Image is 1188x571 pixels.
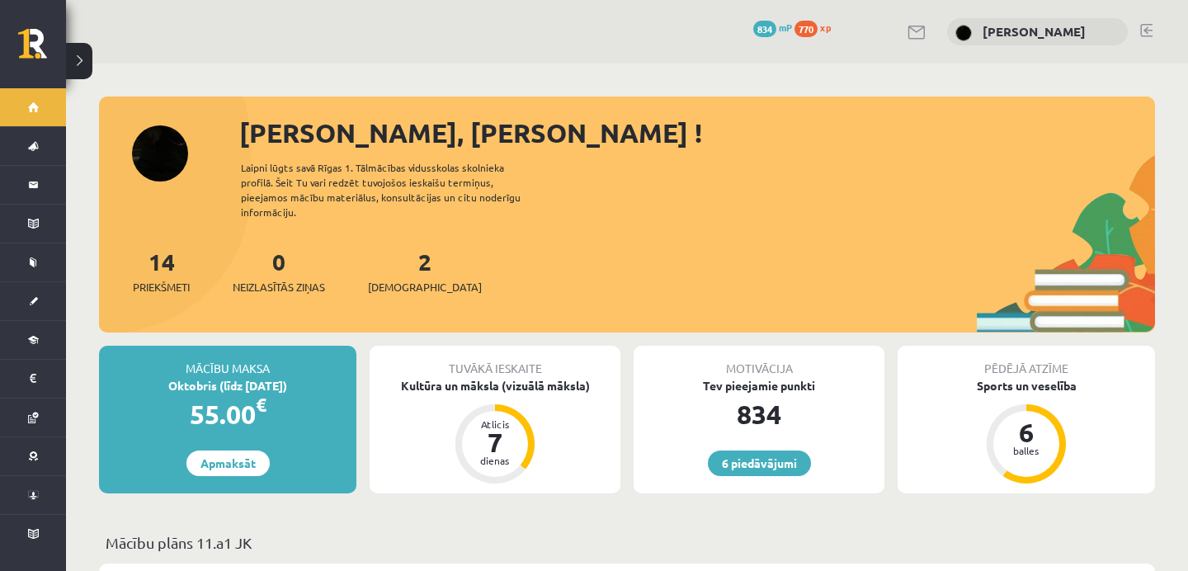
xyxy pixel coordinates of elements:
[370,377,620,394] div: Kultūra un māksla (vizuālā māksla)
[233,247,325,295] a: 0Neizlasītās ziņas
[239,113,1155,153] div: [PERSON_NAME], [PERSON_NAME] !
[18,29,66,70] a: Rīgas 1. Tālmācības vidusskola
[753,21,792,34] a: 834 mP
[370,377,620,486] a: Kultūra un māksla (vizuālā māksla) Atlicis 7 dienas
[779,21,792,34] span: mP
[99,377,356,394] div: Oktobris (līdz [DATE])
[241,160,549,219] div: Laipni lūgts savā Rīgas 1. Tālmācības vidusskolas skolnieka profilā. Šeit Tu vari redzēt tuvojošo...
[133,279,190,295] span: Priekšmeti
[898,346,1155,377] div: Pēdējā atzīme
[186,451,270,476] a: Apmaksāt
[368,247,482,295] a: 2[DEMOGRAPHIC_DATA]
[820,21,831,34] span: xp
[794,21,818,37] span: 770
[233,279,325,295] span: Neizlasītās ziņas
[99,394,356,434] div: 55.00
[708,451,811,476] a: 6 piedāvājumi
[983,23,1086,40] a: [PERSON_NAME]
[794,21,839,34] a: 770 xp
[370,346,620,377] div: Tuvākā ieskaite
[634,377,884,394] div: Tev pieejamie punkti
[99,346,356,377] div: Mācību maksa
[955,25,972,41] img: Amanda Solvita Hodasēviča
[368,279,482,295] span: [DEMOGRAPHIC_DATA]
[470,429,520,455] div: 7
[634,346,884,377] div: Motivācija
[898,377,1155,486] a: Sports un veselība 6 balles
[133,247,190,295] a: 14Priekšmeti
[753,21,776,37] span: 834
[106,531,1148,554] p: Mācību plāns 11.a1 JK
[1002,419,1051,446] div: 6
[470,455,520,465] div: dienas
[634,394,884,434] div: 834
[898,377,1155,394] div: Sports un veselība
[470,419,520,429] div: Atlicis
[256,393,266,417] span: €
[1002,446,1051,455] div: balles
